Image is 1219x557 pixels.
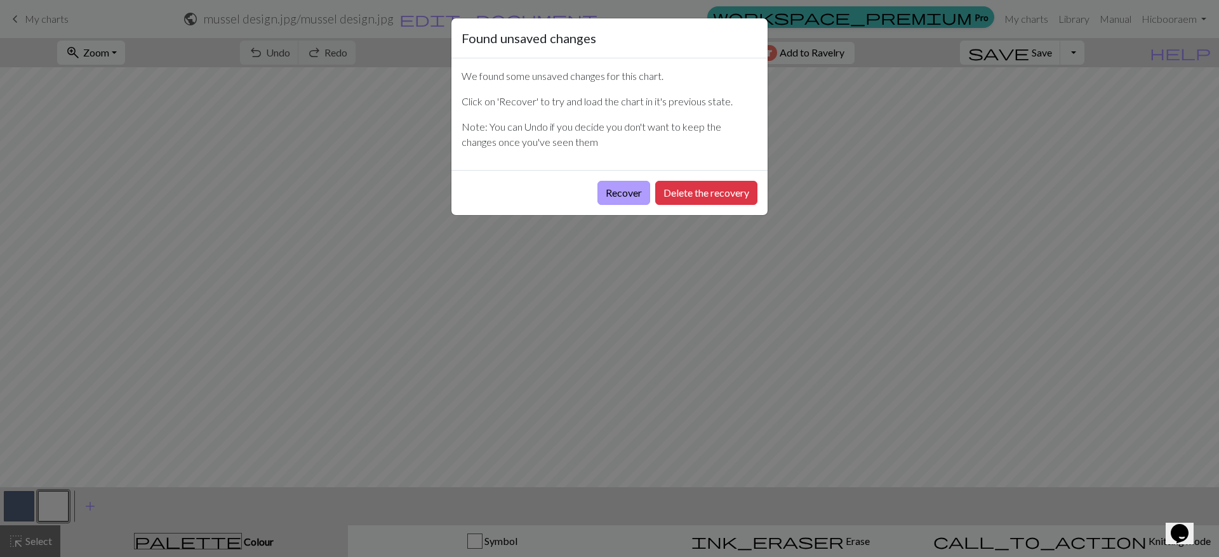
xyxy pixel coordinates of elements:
h5: Found unsaved changes [462,29,596,48]
iframe: chat widget [1166,506,1206,544]
p: Note: You can Undo if you decide you don't want to keep the changes once you've seen them [462,119,757,150]
p: We found some unsaved changes for this chart. [462,69,757,84]
button: Recover [597,181,650,205]
button: Delete the recovery [655,181,757,205]
p: Click on 'Recover' to try and load the chart in it's previous state. [462,94,757,109]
